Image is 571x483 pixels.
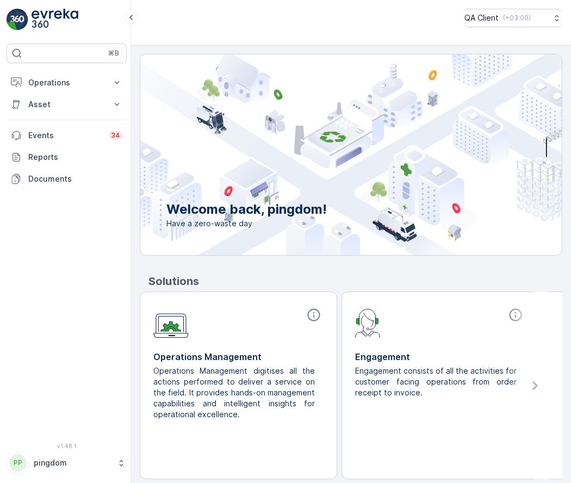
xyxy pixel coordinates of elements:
img: city illustration [91,54,562,255]
p: Solutions [148,273,562,289]
p: ( +03:00 ) [503,14,531,22]
span: v 1.48.1 [7,443,127,449]
p: QA Client [464,13,499,23]
button: Operations [7,72,127,94]
a: Events34 [7,125,127,146]
button: Asset [7,94,127,115]
p: Operations Management [153,350,324,363]
p: Documents [28,174,122,184]
a: Reports [7,146,127,168]
img: module-icon [355,307,381,338]
span: Have a zero-waste day [166,218,327,229]
p: Asset [28,99,105,110]
p: Engagement consists of all the activities for customer facing operations from order receipt to in... [355,366,517,398]
img: module-icon [153,307,189,338]
p: ⌘B [108,49,119,58]
button: QA Client(+03:00) [464,9,562,27]
p: Events [28,130,102,141]
a: Documents [7,168,127,190]
p: Operations [28,77,105,88]
div: PP [9,454,27,472]
img: logo_light-DOdMpM7g.png [32,9,78,30]
p: Operations Management digitises all the actions performed to deliver a service on the field. It p... [153,366,315,420]
p: Welcome back, pingdom! [166,201,327,218]
img: logo [7,9,28,30]
p: Engagement [355,350,525,363]
p: pingdom [34,457,111,468]
button: PPpingdom [7,451,127,474]
p: Reports [28,152,122,163]
p: 34 [111,131,120,140]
